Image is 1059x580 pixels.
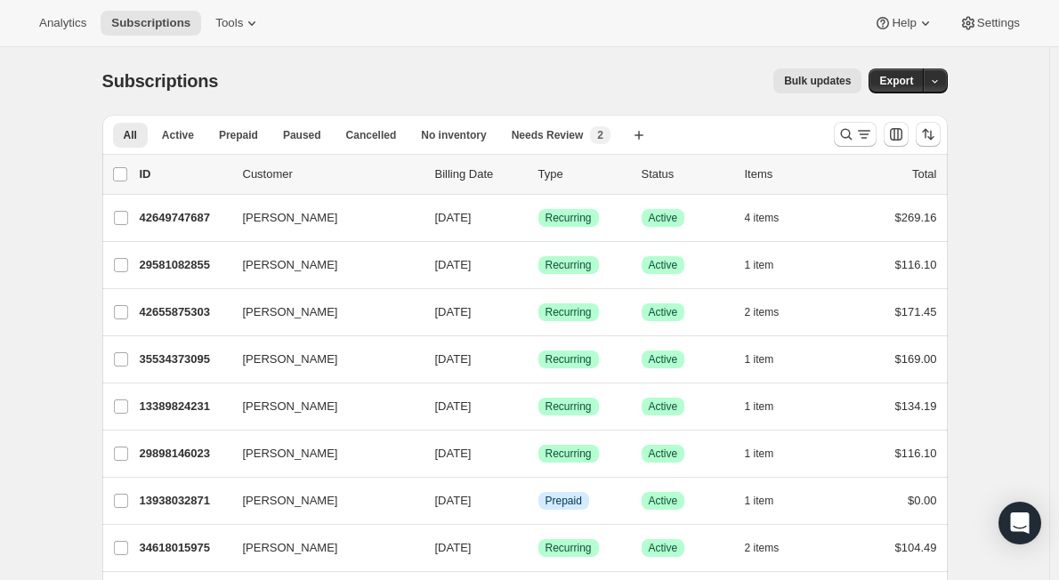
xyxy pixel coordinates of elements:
span: $134.19 [895,399,937,413]
span: Recurring [546,352,592,367]
span: 2 items [745,305,780,319]
button: Analytics [28,11,97,36]
span: Active [649,305,678,319]
p: 29581082855 [140,256,229,274]
span: Active [649,258,678,272]
button: Tools [205,11,271,36]
div: 34618015975[PERSON_NAME][DATE]SuccessRecurringSuccessActive2 items$104.49 [140,536,937,560]
span: Prepaid [546,494,582,508]
button: Help [863,11,944,36]
button: [PERSON_NAME] [232,439,410,468]
span: [DATE] [435,494,472,507]
span: $104.49 [895,541,937,554]
div: 29581082855[PERSON_NAME][DATE]SuccessRecurringSuccessActive1 item$116.10 [140,253,937,278]
span: Bulk updates [784,74,851,88]
p: 34618015975 [140,539,229,557]
span: 4 items [745,211,780,225]
span: Analytics [39,16,86,30]
div: 42649747687[PERSON_NAME][DATE]SuccessRecurringSuccessActive4 items$269.16 [140,205,937,230]
span: 1 item [745,399,774,414]
span: $0.00 [908,494,937,507]
button: Settings [949,11,1031,36]
span: Needs Review [512,128,584,142]
p: 13389824231 [140,398,229,415]
p: 42649747687 [140,209,229,227]
span: $269.16 [895,211,937,224]
span: Settings [977,16,1020,30]
span: Prepaid [219,128,258,142]
span: [PERSON_NAME] [243,539,338,557]
span: Subscriptions [102,71,219,91]
span: [DATE] [435,399,472,413]
button: [PERSON_NAME] [232,298,410,326]
span: $171.45 [895,305,937,318]
span: [PERSON_NAME] [243,445,338,463]
span: Active [649,352,678,367]
span: Active [649,447,678,461]
button: [PERSON_NAME] [232,345,410,374]
span: [DATE] [435,352,472,366]
span: 1 item [745,494,774,508]
span: [PERSON_NAME] [243,492,338,510]
div: Items [745,165,834,183]
span: Active [162,128,194,142]
span: $116.10 [895,258,937,271]
span: 1 item [745,258,774,272]
div: 13389824231[PERSON_NAME][DATE]SuccessRecurringSuccessActive1 item$134.19 [140,394,937,419]
span: [PERSON_NAME] [243,209,338,227]
span: Subscriptions [111,16,190,30]
span: Tools [215,16,243,30]
span: Active [649,494,678,508]
span: 2 items [745,541,780,555]
span: 1 item [745,447,774,461]
span: $169.00 [895,352,937,366]
button: Customize table column order and visibility [884,122,909,147]
div: 13938032871[PERSON_NAME][DATE]InfoPrepaidSuccessActive1 item$0.00 [140,488,937,513]
span: 2 [597,128,603,142]
span: [PERSON_NAME] [243,303,338,321]
p: Customer [243,165,421,183]
button: [PERSON_NAME] [232,487,410,515]
button: 4 items [745,205,799,230]
span: No inventory [421,128,486,142]
span: $116.10 [895,447,937,460]
p: Billing Date [435,165,524,183]
span: Recurring [546,258,592,272]
span: [DATE] [435,258,472,271]
span: [DATE] [435,305,472,318]
span: Export [879,74,913,88]
p: Total [912,165,936,183]
span: [PERSON_NAME] [243,398,338,415]
span: Active [649,399,678,414]
button: 1 item [745,394,794,419]
div: 35534373095[PERSON_NAME][DATE]SuccessRecurringSuccessActive1 item$169.00 [140,347,937,372]
p: 42655875303 [140,303,229,321]
p: 13938032871 [140,492,229,510]
button: 1 item [745,441,794,466]
span: [DATE] [435,541,472,554]
p: 35534373095 [140,350,229,368]
button: [PERSON_NAME] [232,251,410,279]
p: 29898146023 [140,445,229,463]
button: 1 item [745,253,794,278]
button: Create new view [625,123,653,148]
div: Type [538,165,627,183]
span: Active [649,541,678,555]
button: 2 items [745,300,799,325]
span: Recurring [546,399,592,414]
span: [PERSON_NAME] [243,256,338,274]
p: Status [642,165,731,183]
span: All [124,128,137,142]
span: Recurring [546,447,592,461]
span: Cancelled [346,128,397,142]
span: Active [649,211,678,225]
span: Paused [283,128,321,142]
button: Bulk updates [773,68,861,93]
div: 42655875303[PERSON_NAME][DATE]SuccessRecurringSuccessActive2 items$171.45 [140,300,937,325]
span: Recurring [546,541,592,555]
button: 1 item [745,488,794,513]
span: Recurring [546,305,592,319]
div: Open Intercom Messenger [998,502,1041,544]
button: [PERSON_NAME] [232,204,410,232]
span: [DATE] [435,211,472,224]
